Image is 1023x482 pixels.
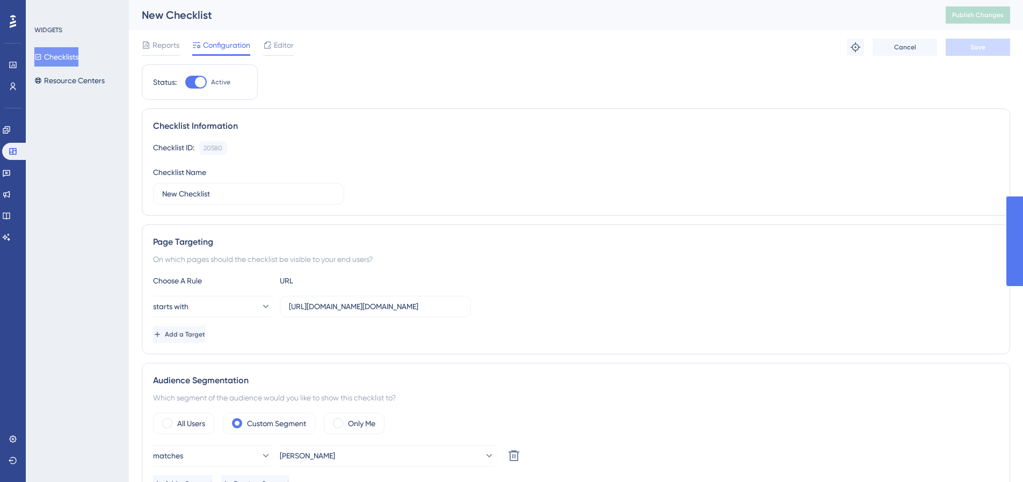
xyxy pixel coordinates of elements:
[153,166,206,179] div: Checklist Name
[280,445,495,466] button: [PERSON_NAME]
[280,274,398,287] div: URL
[274,39,294,52] span: Editor
[946,39,1010,56] button: Save
[348,417,375,430] label: Only Me
[153,253,999,266] div: On which pages should the checklist be visible to your end users?
[952,11,1004,19] span: Publish Changes
[247,417,306,430] label: Custom Segment
[153,120,999,133] div: Checklist Information
[204,144,222,152] div: 20580
[970,43,985,52] span: Save
[142,8,919,23] div: New Checklist
[34,47,78,67] button: Checklists
[153,326,205,343] button: Add a Target
[34,26,62,34] div: WIDGETS
[153,76,177,89] div: Status:
[978,440,1010,472] iframe: UserGuiding AI Assistant Launcher
[280,449,335,462] span: [PERSON_NAME]
[894,43,916,52] span: Cancel
[153,141,194,155] div: Checklist ID:
[165,330,205,339] span: Add a Target
[177,417,205,430] label: All Users
[153,374,999,387] div: Audience Segmentation
[153,274,271,287] div: Choose A Rule
[289,301,462,312] input: yourwebsite.com/path
[873,39,937,56] button: Cancel
[203,39,250,52] span: Configuration
[153,39,179,52] span: Reports
[153,296,271,317] button: starts with
[153,391,999,404] div: Which segment of the audience would you like to show this checklist to?
[153,300,188,313] span: starts with
[153,236,999,249] div: Page Targeting
[153,445,271,466] button: matches
[211,78,230,86] span: Active
[34,71,105,90] button: Resource Centers
[153,449,183,462] span: matches
[946,6,1010,24] button: Publish Changes
[162,188,335,200] input: Type your Checklist name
